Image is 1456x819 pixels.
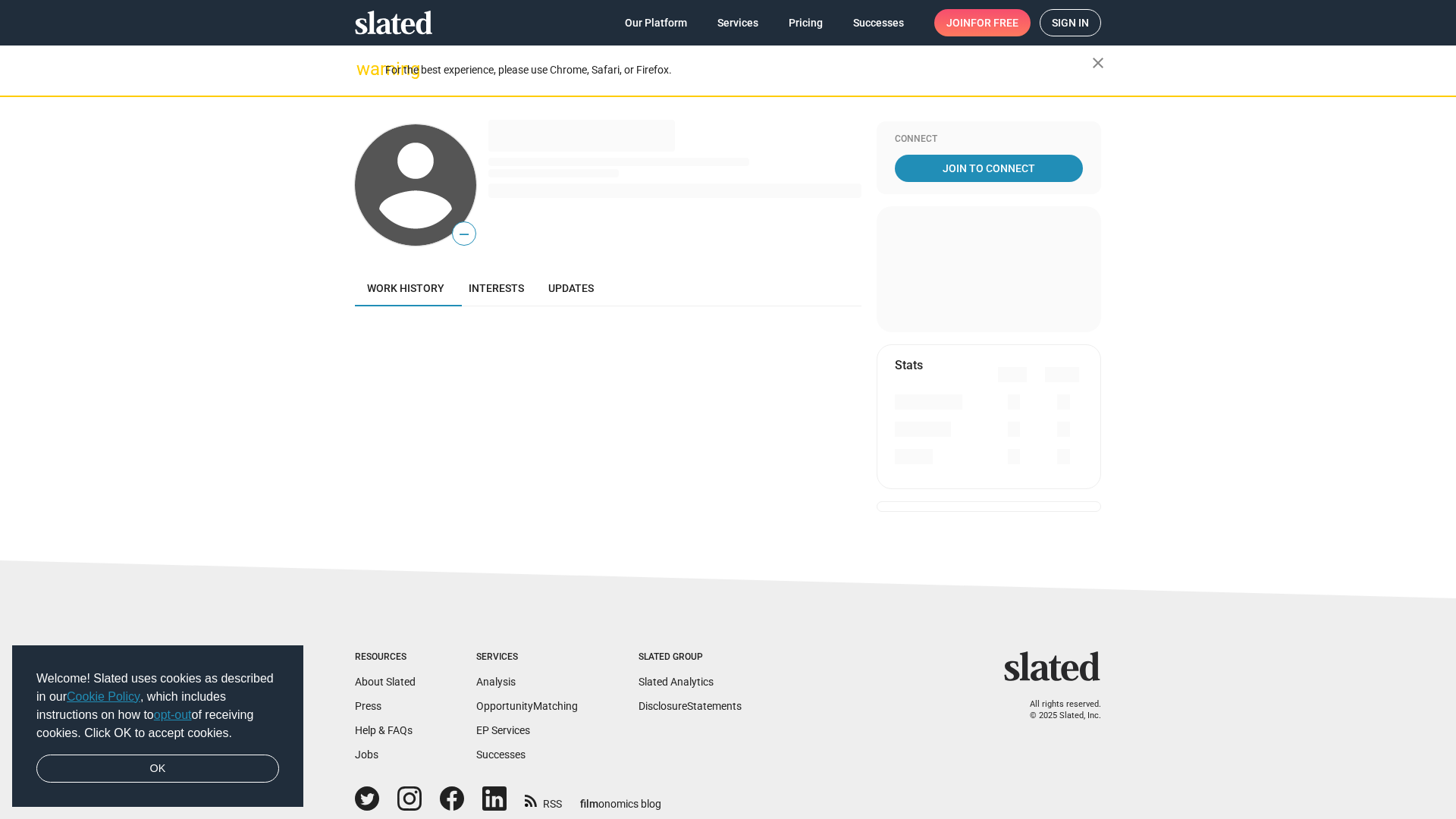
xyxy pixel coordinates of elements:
[898,155,1080,182] span: Join To Connect
[476,676,516,688] a: Analysis
[476,651,578,664] div: Services
[355,270,457,306] a: Work history
[639,676,714,688] a: Slated Analytics
[853,9,904,36] span: Successes
[895,133,1083,146] div: Connect
[36,670,279,742] span: Welcome! Slated uses cookies as described in our , which includes instructions on how to of recei...
[548,282,594,294] span: Updates
[36,755,279,783] a: dismiss cookie message
[356,60,375,78] mat-icon: warning
[580,785,661,811] a: filmonomics blog
[946,9,1018,36] span: Join
[1089,54,1107,72] mat-icon: close
[971,9,1018,36] span: for free
[777,9,835,36] a: Pricing
[154,708,192,721] a: opt-out
[639,700,742,712] a: DisclosureStatements
[476,748,526,761] a: Successes
[789,9,823,36] span: Pricing
[705,9,770,36] a: Services
[355,700,381,712] a: Press
[1014,699,1101,721] p: All rights reserved. © 2025 Slated, Inc.
[476,724,530,736] a: EP Services
[841,9,916,36] a: Successes
[355,724,413,736] a: Help & FAQs
[476,700,578,712] a: OpportunityMatching
[355,748,378,761] a: Jobs
[385,60,1092,80] div: For the best experience, please use Chrome, Safari, or Firefox.
[895,155,1083,182] a: Join To Connect
[355,676,416,688] a: About Slated
[457,270,536,306] a: Interests
[895,357,923,373] mat-card-title: Stats
[469,282,524,294] span: Interests
[639,651,742,664] div: Slated Group
[717,9,758,36] span: Services
[613,9,699,36] a: Our Platform
[355,651,416,664] div: Resources
[67,690,140,703] a: Cookie Policy
[1040,9,1101,36] a: Sign in
[580,798,598,810] span: film
[453,224,475,244] span: —
[934,9,1031,36] a: Joinfor free
[367,282,444,294] span: Work history
[1052,10,1089,36] span: Sign in
[625,9,687,36] span: Our Platform
[536,270,606,306] a: Updates
[525,788,562,811] a: RSS
[12,645,303,808] div: cookieconsent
